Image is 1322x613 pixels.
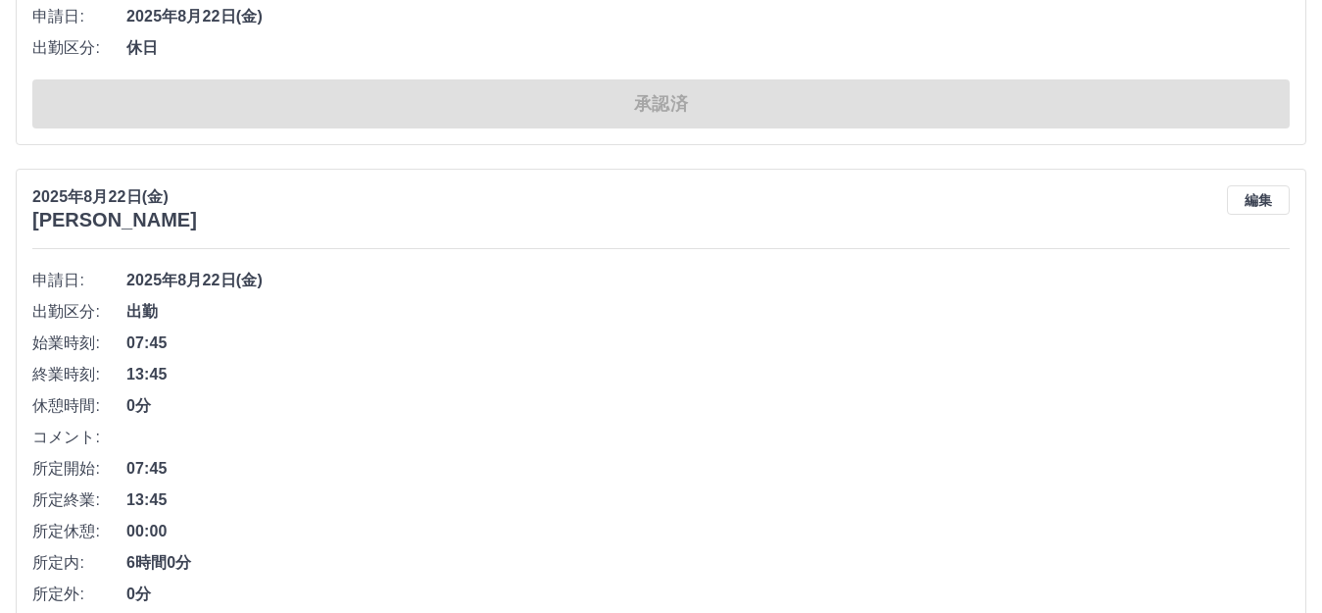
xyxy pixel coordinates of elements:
[32,185,197,209] p: 2025年8月22日(金)
[126,457,1290,481] span: 07:45
[32,36,126,60] span: 出勤区分:
[32,520,126,543] span: 所定休憩:
[126,332,1290,355] span: 07:45
[32,394,126,418] span: 休憩時間:
[32,583,126,606] span: 所定外:
[126,488,1290,512] span: 13:45
[126,269,1290,292] span: 2025年8月22日(金)
[126,520,1290,543] span: 00:00
[126,5,1290,28] span: 2025年8月22日(金)
[32,269,126,292] span: 申請日:
[126,300,1290,324] span: 出勤
[32,426,126,449] span: コメント:
[1227,185,1290,215] button: 編集
[126,394,1290,418] span: 0分
[32,332,126,355] span: 始業時刻:
[126,36,1290,60] span: 休日
[32,488,126,512] span: 所定終業:
[126,363,1290,386] span: 13:45
[32,457,126,481] span: 所定開始:
[32,363,126,386] span: 終業時刻:
[126,583,1290,606] span: 0分
[32,209,197,231] h3: [PERSON_NAME]
[32,300,126,324] span: 出勤区分:
[32,551,126,575] span: 所定内:
[126,551,1290,575] span: 6時間0分
[32,5,126,28] span: 申請日:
